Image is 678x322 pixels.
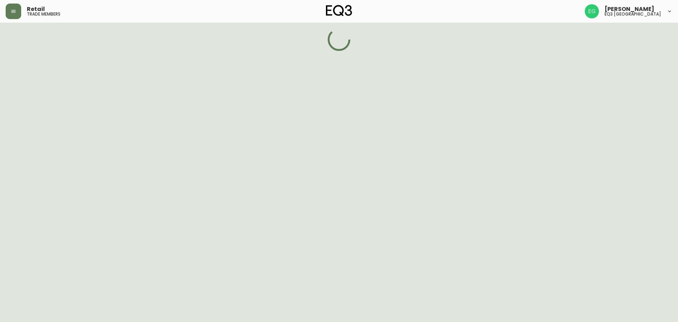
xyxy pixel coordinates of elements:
span: [PERSON_NAME] [605,6,654,12]
h5: eq3 [GEOGRAPHIC_DATA] [605,12,661,16]
img: logo [326,5,352,16]
img: db11c1629862fe82d63d0774b1b54d2b [585,4,599,18]
span: Retail [27,6,45,12]
h5: trade members [27,12,60,16]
